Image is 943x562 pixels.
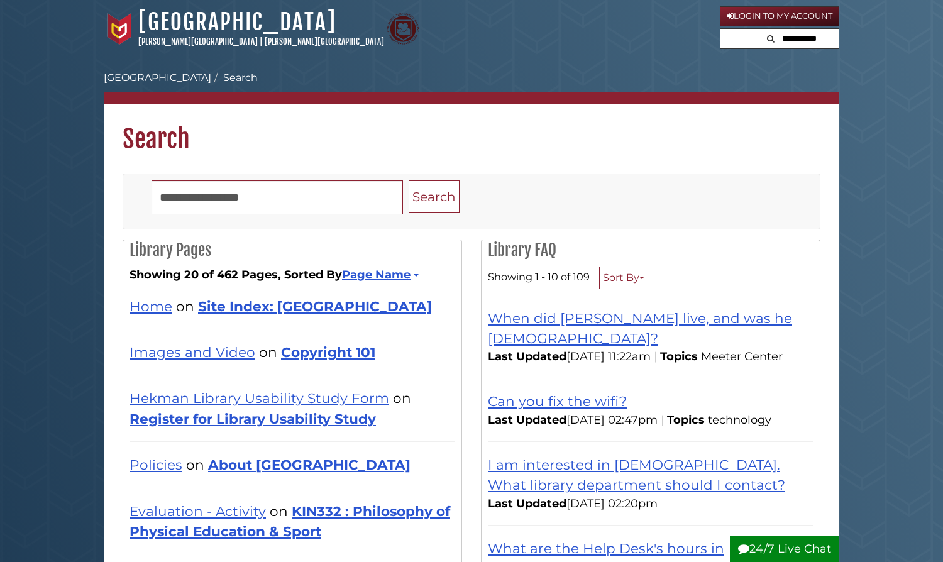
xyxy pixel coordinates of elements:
[488,497,658,510] span: [DATE] 02:20pm
[104,104,839,155] h1: Search
[488,393,627,409] a: Can you fix the wifi?
[104,72,211,84] a: [GEOGRAPHIC_DATA]
[130,456,182,473] a: Policies
[488,350,651,363] span: [DATE] 11:22am
[104,70,839,104] nav: breadcrumb
[701,350,786,363] ul: Topics
[342,268,417,282] a: Page Name
[409,180,460,214] button: Search
[130,344,255,360] a: Images and Video
[488,350,566,363] span: Last Updated
[708,412,775,429] li: technology
[667,413,705,427] span: Topics
[651,350,660,363] span: |
[130,390,389,406] a: Hekman Library Usability Study Form
[130,503,450,539] a: KIN332 : Philosophy of Physical Education & Sport
[138,8,336,36] a: [GEOGRAPHIC_DATA]
[488,456,785,493] a: I am interested in [DEMOGRAPHIC_DATA]. What library department should I contact?
[138,36,258,47] a: [PERSON_NAME][GEOGRAPHIC_DATA]
[104,13,135,45] img: Calvin University
[387,13,419,45] img: Calvin Theological Seminary
[130,503,266,519] a: Evaluation - Activity
[488,413,658,427] span: [DATE] 02:47pm
[488,413,566,427] span: Last Updated
[482,240,820,260] h2: Library FAQ
[763,29,778,46] button: Search
[260,36,263,47] span: |
[265,36,384,47] a: [PERSON_NAME][GEOGRAPHIC_DATA]
[208,456,411,473] a: About [GEOGRAPHIC_DATA]
[599,267,648,289] button: Sort By
[488,270,590,283] span: Showing 1 - 10 of 109
[176,298,194,314] span: on
[660,350,698,363] span: Topics
[488,497,566,510] span: Last Updated
[123,240,461,260] h2: Library Pages
[730,536,839,562] button: 24/7 Live Chat
[259,344,277,360] span: on
[708,413,775,427] ul: Topics
[393,390,411,406] span: on
[270,503,288,519] span: on
[488,310,792,346] a: When did [PERSON_NAME] live, and was he [DEMOGRAPHIC_DATA]?
[720,6,839,26] a: Login to My Account
[198,298,432,314] a: Site Index: [GEOGRAPHIC_DATA]
[130,267,455,284] strong: Showing 20 of 462 Pages, Sorted By
[767,35,775,43] i: Search
[281,344,375,360] a: Copyright 101
[658,413,667,427] span: |
[130,298,172,314] a: Home
[211,70,258,85] li: Search
[130,410,376,427] a: Register for Library Usability Study
[186,456,204,473] span: on
[701,348,786,365] li: Meeter Center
